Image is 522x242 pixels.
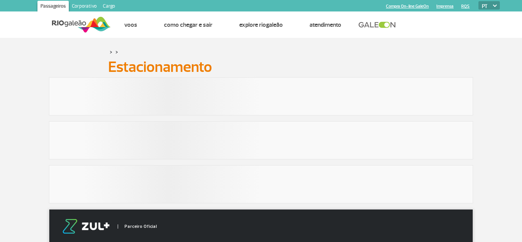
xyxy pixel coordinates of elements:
a: Imprensa [436,4,454,9]
a: Voos [124,21,137,29]
a: Cargo [100,1,118,13]
a: Explore RIOgaleão [239,21,283,29]
a: > [115,47,118,56]
a: Corporativo [69,1,100,13]
a: Atendimento [310,21,341,29]
img: logo-zul.png [61,219,111,234]
a: > [110,47,112,56]
a: Passageiros [37,1,69,13]
a: RQS [461,4,470,9]
span: Parceiro Oficial [118,224,157,229]
a: Como chegar e sair [164,21,212,29]
a: Compra On-line GaleOn [386,4,429,9]
h1: Estacionamento [108,60,414,73]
